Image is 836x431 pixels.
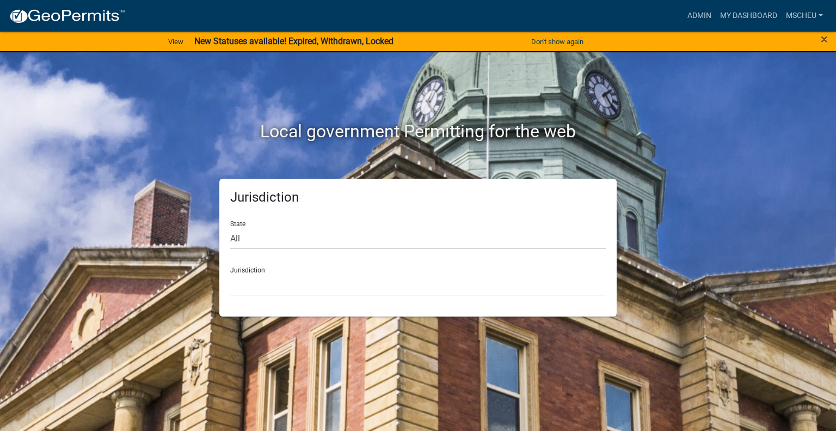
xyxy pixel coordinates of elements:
a: Admin [683,5,716,26]
span: × [821,32,828,47]
strong: New Statuses available! Expired, Withdrawn, Locked [194,36,394,46]
h5: Jurisdiction [230,190,606,205]
a: My Dashboard [716,5,782,26]
a: mscheu [782,5,827,26]
button: Close [821,33,828,46]
h2: Local government Permitting for the web [116,121,720,142]
a: View [164,33,188,51]
button: Don't show again [527,33,588,51]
